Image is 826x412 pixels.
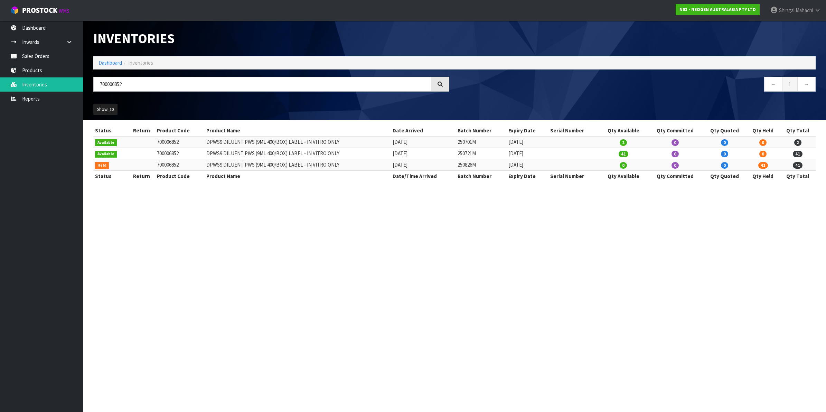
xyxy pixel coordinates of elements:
[391,125,456,136] th: Date Arrived
[759,139,767,146] span: 0
[679,7,756,12] strong: N03 - NEOGEN AUSTRALASIA PTY LTD
[391,159,456,171] td: [DATE]
[793,162,802,169] span: 41
[155,125,205,136] th: Product Code
[155,171,205,182] th: Product Code
[548,125,599,136] th: Serial Number
[128,171,155,182] th: Return
[456,136,507,148] td: 250701M
[95,162,109,169] span: Held
[93,104,118,115] button: Show: 10
[703,125,747,136] th: Qty Quoted
[456,148,507,159] td: 250721M
[10,6,19,15] img: cube-alt.png
[794,139,801,146] span: 2
[391,171,456,182] th: Date/Time Arrived
[797,77,816,92] a: →
[456,171,507,182] th: Batch Number
[647,171,702,182] th: Qty Committed
[672,151,679,157] span: 0
[758,162,768,169] span: 41
[793,151,802,157] span: 41
[764,77,782,92] a: ←
[205,171,391,182] th: Product Name
[782,77,798,92] a: 1
[391,148,456,159] td: [DATE]
[759,151,767,157] span: 0
[22,6,57,15] span: ProStock
[205,159,391,171] td: DPWS9 DILUENT PWS (9ML 400/BOX) LABEL - IN VITRO ONLY
[205,136,391,148] td: DPWS9 DILUENT PWS (9ML 400/BOX) LABEL - IN VITRO ONLY
[95,151,117,158] span: Available
[98,59,122,66] a: Dashboard
[155,136,205,148] td: 700006852
[93,171,128,182] th: Status
[721,151,728,157] span: 0
[456,125,507,136] th: Batch Number
[93,125,128,136] th: Status
[205,148,391,159] td: DPWS9 DILUENT PWS (9ML 400/BOX) LABEL - IN VITRO ONLY
[508,161,523,168] span: [DATE]
[128,59,153,66] span: Inventories
[747,125,780,136] th: Qty Held
[599,125,647,136] th: Qty Available
[620,139,627,146] span: 2
[456,159,507,171] td: 250826M
[721,162,728,169] span: 0
[205,125,391,136] th: Product Name
[460,77,816,94] nav: Page navigation
[391,136,456,148] td: [DATE]
[780,171,816,182] th: Qty Total
[507,125,548,136] th: Expiry Date
[599,171,647,182] th: Qty Available
[93,77,431,92] input: Search inventories
[796,7,813,13] span: Mahachi
[779,7,795,13] span: Shingai
[59,8,69,14] small: WMS
[508,150,523,157] span: [DATE]
[155,159,205,171] td: 700006852
[620,162,627,169] span: 0
[647,125,702,136] th: Qty Committed
[155,148,205,159] td: 700006852
[507,171,548,182] th: Expiry Date
[128,125,155,136] th: Return
[780,125,816,136] th: Qty Total
[703,171,747,182] th: Qty Quoted
[672,162,679,169] span: 0
[672,139,679,146] span: 0
[619,151,628,157] span: 41
[747,171,780,182] th: Qty Held
[548,171,599,182] th: Serial Number
[721,139,728,146] span: 0
[95,139,117,146] span: Available
[93,31,449,46] h1: Inventories
[508,139,523,145] span: [DATE]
